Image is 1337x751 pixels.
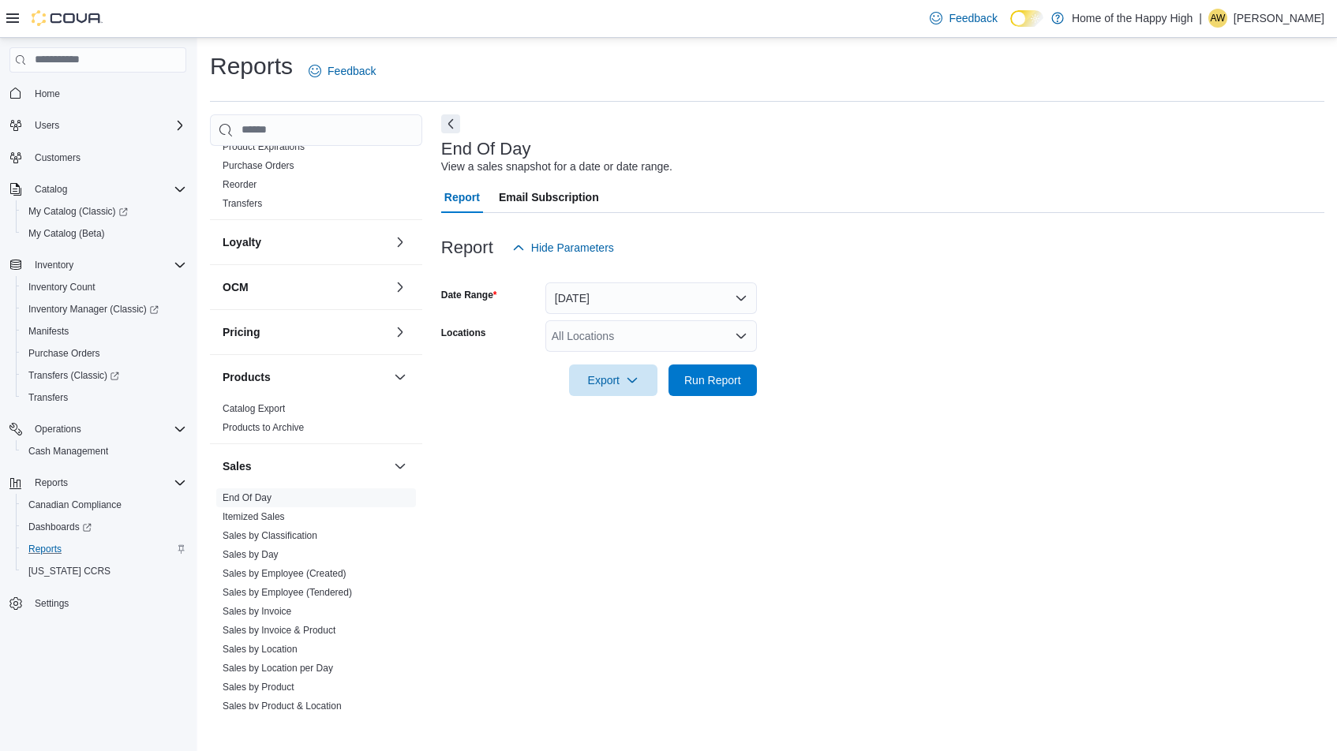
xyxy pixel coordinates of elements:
button: Transfers [16,387,193,409]
span: My Catalog (Classic) [22,202,186,221]
span: Canadian Compliance [22,495,186,514]
a: Sales by Classification [223,530,317,541]
span: Catalog Export [223,402,285,415]
span: Transfers (Classic) [28,369,119,382]
h3: Sales [223,458,252,474]
span: Inventory Count [22,278,186,297]
a: Sales by Location [223,644,298,655]
span: Catalog [35,183,67,196]
a: Settings [28,594,75,613]
span: Sales by Invoice & Product [223,624,335,637]
span: Purchase Orders [223,159,294,172]
h1: Reports [210,50,293,82]
span: Hide Parameters [531,240,614,256]
span: Dark Mode [1010,27,1011,28]
h3: Pricing [223,324,260,340]
span: Reports [35,476,68,489]
button: Loyalty [391,233,410,252]
button: OCM [391,278,410,297]
span: Reorder [223,178,257,191]
span: Sales by Product [223,681,294,693]
a: End Of Day [223,492,272,503]
h3: Report [441,238,493,257]
span: Feedback [949,10,997,26]
button: Cash Management [16,440,193,462]
button: Catalog [28,180,73,199]
button: Reports [28,473,74,492]
h3: OCM [223,279,249,295]
a: Products to Archive [223,422,304,433]
span: Users [35,119,59,132]
span: Inventory [28,256,186,275]
a: Dashboards [22,517,98,536]
button: Home [3,82,193,105]
button: Customers [3,146,193,169]
a: Sales by Invoice [223,606,291,617]
span: Inventory Manager (Classic) [28,303,159,316]
button: OCM [223,279,388,295]
span: Purchase Orders [22,344,186,363]
a: Inventory Count [22,278,102,297]
button: Loyalty [223,234,388,250]
button: Operations [28,420,88,439]
span: Cash Management [28,445,108,458]
span: Manifests [22,322,186,341]
button: Inventory [28,256,80,275]
div: Amanda Wheatley [1208,9,1227,28]
a: Catalog Export [223,403,285,414]
input: Dark Mode [1010,10,1043,27]
a: Transfers (Classic) [22,366,125,385]
span: Sales by Location [223,643,298,656]
a: Product Expirations [223,141,305,152]
a: Inventory Manager (Classic) [22,300,165,319]
span: Operations [35,423,81,435]
button: Users [28,116,66,135]
a: Canadian Compliance [22,495,128,514]
button: Export [569,364,657,396]
button: [US_STATE] CCRS [16,560,193,582]
span: Transfers (Classic) [22,366,186,385]
a: Inventory Manager (Classic) [16,298,193,320]
label: Date Range [441,289,497,301]
a: Customers [28,148,87,167]
span: My Catalog (Classic) [28,205,128,218]
span: Operations [28,420,186,439]
button: Manifests [16,320,193,342]
button: Operations [3,418,193,440]
span: Catalog [28,180,186,199]
span: Home [28,84,186,103]
a: Transfers [223,198,262,209]
span: Transfers [22,388,186,407]
a: Sales by Day [223,549,279,560]
span: Customers [35,151,81,164]
button: Purchase Orders [16,342,193,364]
span: Dashboards [22,517,186,536]
button: Sales [223,458,388,474]
img: Cova [32,10,103,26]
button: Run Report [668,364,757,396]
h3: End Of Day [441,140,531,159]
p: [PERSON_NAME] [1234,9,1324,28]
div: View a sales snapshot for a date or date range. [441,159,672,175]
span: Products to Archive [223,421,304,434]
a: Sales by Invoice & Product [223,625,335,636]
span: Purchase Orders [28,347,100,360]
a: Transfers [22,388,74,407]
div: Products [210,399,422,443]
a: My Catalog (Classic) [22,202,134,221]
a: Purchase Orders [223,160,294,171]
span: Reports [28,543,62,555]
label: Locations [441,327,486,339]
span: Washington CCRS [22,562,186,581]
a: Manifests [22,322,75,341]
span: Manifests [28,325,69,338]
button: Canadian Compliance [16,494,193,516]
span: Run Report [684,372,741,388]
span: End Of Day [223,491,272,504]
button: [DATE] [545,282,757,314]
a: Purchase Orders [22,344,107,363]
h3: Loyalty [223,234,261,250]
span: [US_STATE] CCRS [28,565,110,577]
a: Itemized Sales [223,511,285,522]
